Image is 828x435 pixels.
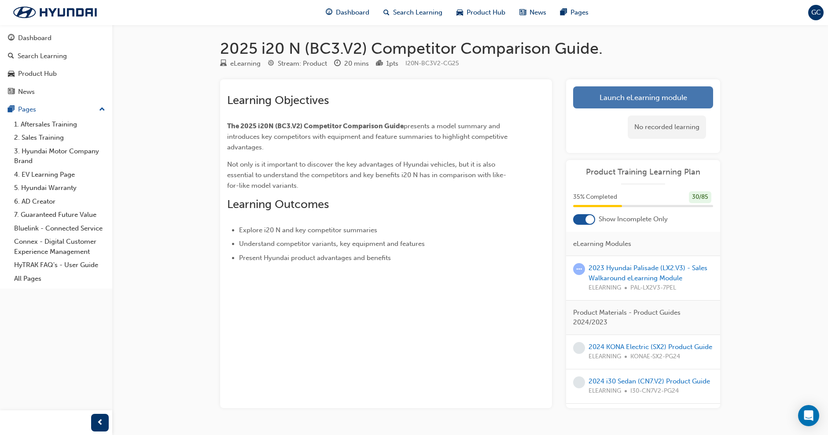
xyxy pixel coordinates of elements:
span: Search Learning [393,7,442,18]
div: Dashboard [18,33,52,43]
a: guage-iconDashboard [319,4,376,22]
span: guage-icon [8,34,15,42]
span: Explore i20 N and key competitor summaries [239,226,377,234]
span: Show Incomplete Only [599,214,668,224]
span: search-icon [8,52,14,60]
button: GC [808,5,824,20]
span: learningRecordVerb_ATTEMPT-icon [573,263,585,275]
span: 35 % Completed [573,192,617,202]
div: Stream: Product [278,59,327,69]
img: Trak [4,3,106,22]
span: Dashboard [336,7,369,18]
span: Not only is it important to discover the key advantages of Hyundai vehicles, but it is also essen... [227,160,506,190]
span: search-icon [383,7,390,18]
a: car-iconProduct Hub [449,4,512,22]
div: No recorded learning [628,115,706,139]
span: Pages [570,7,589,18]
a: Dashboard [4,30,109,46]
a: News [4,84,109,100]
span: GC [811,7,821,18]
span: news-icon [519,7,526,18]
span: Learning resource code [405,59,459,67]
span: learningResourceType_ELEARNING-icon [220,60,227,68]
span: Product Materials - Product Guides 2024/2023 [573,308,706,327]
span: Product Hub [467,7,505,18]
span: car-icon [456,7,463,18]
div: eLearning [230,59,261,69]
div: Points [376,58,398,69]
a: 2024 i30 Sedan (CN7.V2) Product Guide [589,377,710,385]
span: The 2025 i20N (BC3.V2) Competitor Comparison Guide [227,122,404,130]
a: 6. AD Creator [11,195,109,208]
span: guage-icon [326,7,332,18]
button: Pages [4,101,109,118]
a: search-iconSearch Learning [376,4,449,22]
div: Product Hub [18,69,57,79]
span: presents a model summary and introduces key competitors with equipment and feature summaries to h... [227,122,509,151]
a: 2. Sales Training [11,131,109,145]
div: Type [220,58,261,69]
a: 1. Aftersales Training [11,118,109,131]
a: All Pages [11,272,109,286]
a: Product Training Learning Plan [573,167,713,177]
a: Bluelink - Connected Service [11,222,109,235]
a: 7. Guaranteed Future Value [11,208,109,222]
div: 30 / 85 [689,191,711,203]
span: up-icon [99,104,105,115]
div: Search Learning [18,51,67,61]
h1: 2025 i20 N (BC3.V2) Competitor Comparison Guide. [220,39,720,58]
span: eLearning Modules [573,239,631,249]
span: ELEARNING [589,283,621,293]
a: Product Hub [4,66,109,82]
div: Pages [18,104,36,115]
span: prev-icon [97,417,103,428]
span: pages-icon [8,106,15,114]
div: Stream [268,58,327,69]
span: Understand competitor variants, key equipment and features [239,240,425,248]
span: KONAE-SX2-PG24 [630,352,680,362]
div: News [18,87,35,97]
span: PAL-LX2V3-7PEL [630,283,676,293]
a: Launch eLearning module [573,86,713,108]
span: clock-icon [334,60,341,68]
span: learningRecordVerb_NONE-icon [573,342,585,354]
a: pages-iconPages [553,4,596,22]
a: 3. Hyundai Motor Company Brand [11,145,109,168]
span: ELEARNING [589,386,621,396]
a: HyTRAK FAQ's - User Guide [11,258,109,272]
span: Present Hyundai product advantages and benefits [239,254,391,262]
button: DashboardSearch LearningProduct HubNews [4,28,109,101]
span: News [530,7,546,18]
span: ELEARNING [589,352,621,362]
div: Open Intercom Messenger [798,405,819,426]
a: 5. Hyundai Warranty [11,181,109,195]
a: 4. EV Learning Page [11,168,109,182]
span: pages-icon [560,7,567,18]
span: I30-CN7V2-PG24 [630,386,679,396]
a: Connex - Digital Customer Experience Management [11,235,109,258]
span: learningRecordVerb_NONE-icon [573,376,585,388]
span: target-icon [268,60,274,68]
div: Duration [334,58,369,69]
div: 20 mins [344,59,369,69]
span: podium-icon [376,60,383,68]
span: Learning Objectives [227,93,329,107]
a: 2024 KONA Electric (SX2) Product Guide [589,343,712,351]
span: news-icon [8,88,15,96]
div: 1 pts [386,59,398,69]
a: 2023 Hyundai Palisade (LX2.V3) - Sales Walkaround eLearning Module [589,264,707,282]
span: car-icon [8,70,15,78]
span: Learning Outcomes [227,197,329,211]
a: Search Learning [4,48,109,64]
a: news-iconNews [512,4,553,22]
